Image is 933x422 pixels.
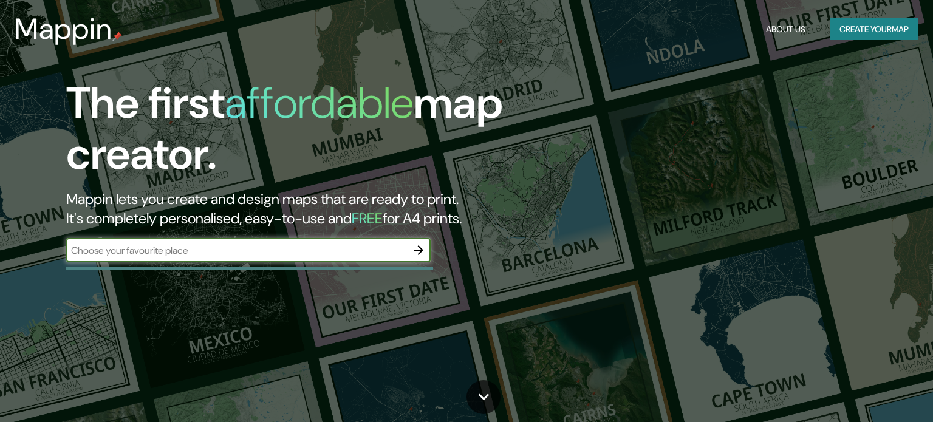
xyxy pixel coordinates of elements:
img: mappin-pin [112,32,122,41]
button: Create yourmap [830,18,918,41]
h1: The first map creator. [66,78,533,189]
h1: affordable [225,75,414,131]
h2: Mappin lets you create and design maps that are ready to print. It's completely personalised, eas... [66,189,533,228]
button: About Us [761,18,810,41]
input: Choose your favourite place [66,243,406,257]
h3: Mappin [15,12,112,46]
h5: FREE [352,209,383,228]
